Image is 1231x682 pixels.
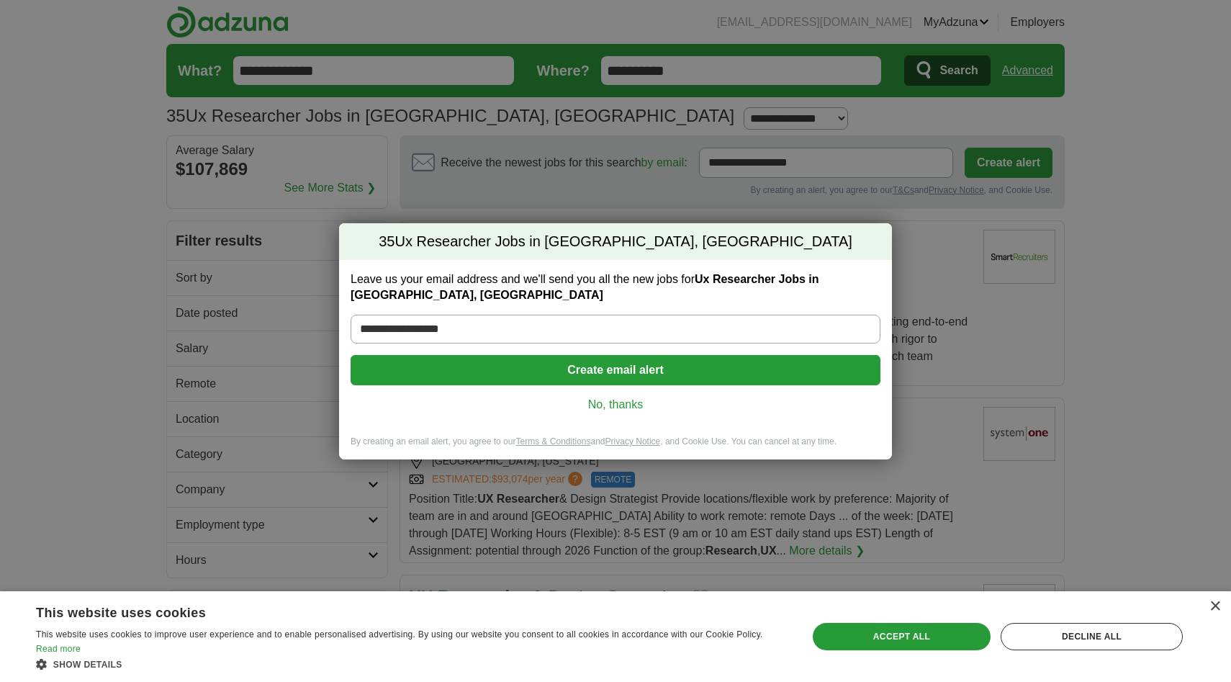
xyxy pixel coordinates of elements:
div: By creating an email alert, you agree to our and , and Cookie Use. You can cancel at any time. [339,436,892,459]
label: Leave us your email address and we'll send you all the new jobs for [351,272,880,303]
div: Accept all [813,623,991,650]
div: Close [1209,601,1220,612]
span: 35 [379,232,394,252]
button: Create email alert [351,355,880,385]
a: Read more, opens a new window [36,644,81,654]
div: Show details [36,657,785,671]
a: No, thanks [362,397,869,413]
span: Show details [53,660,122,670]
a: Terms & Conditions [515,436,590,447]
span: This website uses cookies to improve user experience and to enable personalised advertising. By u... [36,629,763,640]
div: This website uses cookies [36,600,749,622]
h2: Ux Researcher Jobs in [GEOGRAPHIC_DATA], [GEOGRAPHIC_DATA] [339,223,892,261]
a: Privacy Notice [605,436,661,447]
div: Decline all [1001,623,1183,650]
